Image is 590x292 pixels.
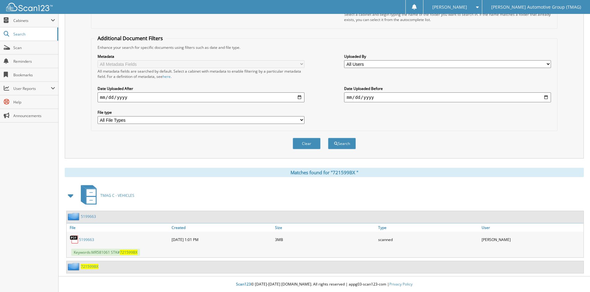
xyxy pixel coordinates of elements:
[480,233,583,246] div: [PERSON_NAME]
[273,223,377,232] a: Size
[13,18,51,23] span: Cabinets
[13,32,54,37] span: Search
[344,54,551,59] label: Uploaded By
[13,45,55,50] span: Scan
[98,92,304,102] input: start
[328,138,356,149] button: Search
[13,99,55,105] span: Help
[94,45,554,50] div: Enhance your search for specific documents using filters such as date and file type.
[81,214,96,219] a: 5199663
[13,59,55,64] span: Reminders
[70,235,79,244] img: PDF.png
[344,12,551,22] div: Select a cabinet and begin typing the name of the folder you want to search in. If the name match...
[236,281,251,287] span: Scan123
[480,223,583,232] a: User
[120,250,138,255] span: 7 2 1 5 9 9 B X
[94,35,166,42] legend: Additional Document Filters
[432,5,467,9] span: [PERSON_NAME]
[389,281,413,287] a: Privacy Policy
[98,86,304,91] label: Date Uploaded After
[170,233,273,246] div: [DATE] 1:01 PM
[163,74,171,79] a: here
[77,183,134,208] a: TMAG C - VEHICLES
[6,3,53,11] img: scan123-logo-white.svg
[344,92,551,102] input: end
[68,213,81,220] img: folder2.png
[344,86,551,91] label: Date Uploaded Before
[68,263,81,270] img: folder2.png
[559,262,590,292] iframe: Chat Widget
[81,264,98,269] a: 721599BX
[13,86,51,91] span: User Reports
[98,110,304,115] label: File type
[67,223,170,232] a: File
[59,277,590,292] div: © [DATE]-[DATE] [DOMAIN_NAME]. All rights reserved | appg03-scan123-com |
[13,72,55,78] span: Bookmarks
[293,138,321,149] button: Clear
[273,233,377,246] div: 3MB
[13,113,55,118] span: Announcements
[71,249,140,256] span: Keywords: M R 5 8 1 0 6 1 S T K #
[170,223,273,232] a: Created
[98,54,304,59] label: Metadata
[100,193,134,198] span: T M A G C - V E H I C L E S
[377,223,480,232] a: Type
[491,5,581,9] span: [PERSON_NAME] Automotive Group (TMAG)
[79,237,94,242] a: 5199663
[98,69,304,79] div: All metadata fields are searched by default. Select a cabinet with metadata to enable filtering b...
[65,168,584,177] div: Matches found for "721599BX "
[377,233,480,246] div: scanned
[81,264,98,269] span: 7 2 1 5 9 9 B X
